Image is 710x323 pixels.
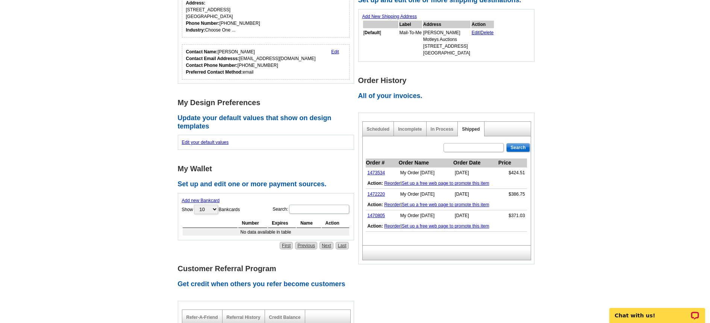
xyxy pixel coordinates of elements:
a: Set up a free web page to promote this item [402,223,489,229]
td: Mail-To-Me [399,29,422,57]
b: Action: [368,223,383,229]
label: Search: [272,204,350,214]
h2: Get credit when others you refer become customers [178,280,358,288]
h1: Customer Referral Program [178,265,358,273]
a: Shipped [462,127,480,132]
a: Add new Bankcard [182,198,220,203]
iframe: LiveChat chat widget [604,299,710,323]
td: [PERSON_NAME] Motleys Auctions [STREET_ADDRESS] [GEOGRAPHIC_DATA] [423,29,471,57]
a: Credit Balance [269,315,301,320]
a: 1470805 [368,213,385,218]
th: Price [498,158,527,168]
th: Order Name [398,158,453,168]
h1: My Design Preferences [178,99,358,107]
th: Address [423,21,471,28]
a: Set up a free web page to promote this item [402,202,489,207]
div: Who should we contact regarding order issues? [182,44,350,80]
th: Name [297,219,321,228]
a: Last [336,242,349,249]
th: Label [399,21,422,28]
a: Delete [481,30,494,35]
a: Set up a free web page to promote this item [402,181,489,186]
a: Scheduled [367,127,390,132]
td: $371.03 [498,210,527,221]
a: Add New Shipping Address [362,14,417,19]
td: | [366,178,527,189]
h2: Set up and edit one or more payment sources. [178,180,358,189]
th: Order Date [453,158,498,168]
td: | [471,29,494,57]
td: [DATE] [453,168,498,178]
strong: Industry: [186,27,205,33]
td: No data available in table [183,229,349,235]
div: [PERSON_NAME] [EMAIL_ADDRESS][DOMAIN_NAME] [PHONE_NUMBER] email [186,48,316,75]
a: Reorder [384,223,400,229]
strong: Preferred Contact Method: [186,69,243,75]
a: Previous [295,242,317,249]
strong: Contact Phone Number: [186,63,238,68]
strong: Address: [186,0,206,6]
a: Incomplete [398,127,422,132]
a: Reorder [384,202,400,207]
select: ShowBankcards [194,205,218,214]
a: Next [319,242,333,249]
th: Action [322,219,349,228]
td: My Order [DATE] [398,189,453,200]
th: Expires [268,219,296,228]
input: Search [506,143,530,152]
td: My Order [DATE] [398,210,453,221]
strong: Phone Number: [186,21,220,26]
input: Search: [289,205,349,214]
a: Edit [331,49,339,54]
a: Reorder [384,181,400,186]
a: In Process [431,127,454,132]
h1: My Wallet [178,165,358,173]
h2: All of your invoices. [358,92,539,100]
th: Number [238,219,268,228]
a: Edit your default values [182,140,229,145]
h1: Order History [358,77,539,85]
a: Edit [472,30,480,35]
a: Refer-A-Friend [186,315,218,320]
strong: Contact Email Addresss: [186,56,239,61]
a: First [280,242,293,249]
strong: Contact Name: [186,49,218,54]
td: [DATE] [453,189,498,200]
h2: Update your default values that show on design templates [178,114,358,130]
b: Default [365,30,380,35]
td: | [366,221,527,232]
a: Referral History [227,315,260,320]
td: $424.51 [498,168,527,178]
label: Show Bankcards [182,204,240,215]
td: $386.75 [498,189,527,200]
b: Action: [368,181,383,186]
th: Order # [366,158,398,168]
a: 1473534 [368,170,385,175]
td: My Order [DATE] [398,168,453,178]
a: 1472220 [368,192,385,197]
td: | [366,199,527,210]
td: [ ] [363,29,398,57]
th: Action [471,21,494,28]
b: Action: [368,202,383,207]
td: [DATE] [453,210,498,221]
